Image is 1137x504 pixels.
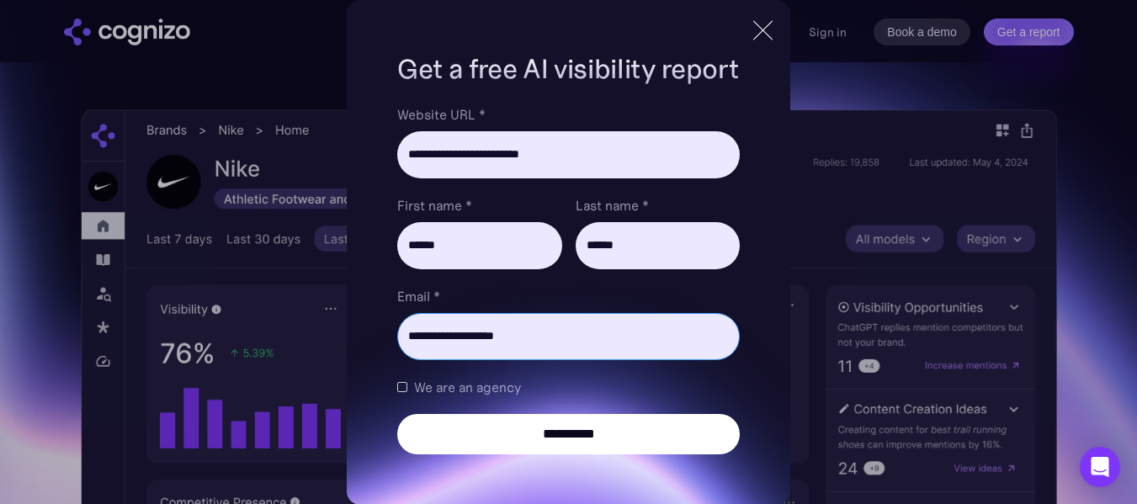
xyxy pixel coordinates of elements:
[397,195,561,215] label: First name *
[414,377,521,397] span: We are an agency
[397,104,739,454] form: Brand Report Form
[576,195,740,215] label: Last name *
[397,286,739,306] label: Email *
[1080,447,1120,487] div: Open Intercom Messenger
[397,50,739,88] h1: Get a free AI visibility report
[397,104,739,125] label: Website URL *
